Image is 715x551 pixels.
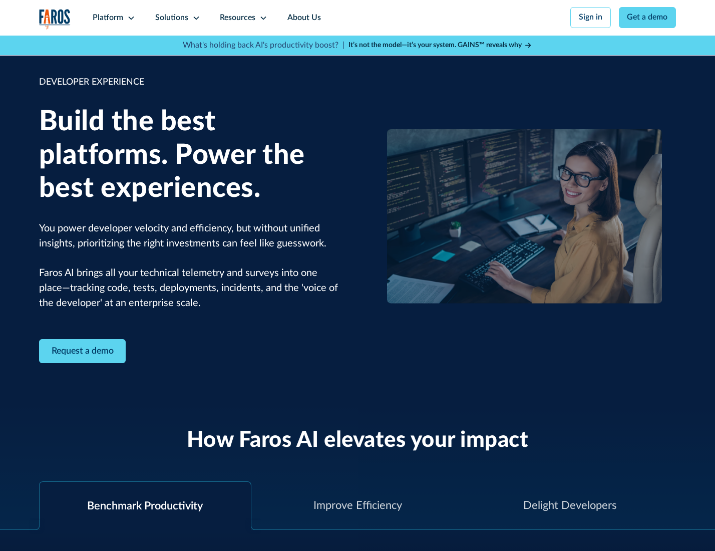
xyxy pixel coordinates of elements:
[39,9,71,30] img: Logo of the analytics and reporting company Faros.
[39,339,126,364] a: Contact Modal
[39,221,343,311] p: You power developer velocity and efficiency, but without unified insights, prioritizing the right...
[187,427,529,454] h2: How Faros AI elevates your impact
[39,76,343,89] div: DEVELOPER EXPERIENCE
[313,497,402,514] div: Improve Efficiency
[39,105,343,205] h1: Build the best platforms. Power the best experiences.
[570,7,611,28] a: Sign in
[155,12,188,24] div: Solutions
[183,40,344,52] p: What's holding back AI's productivity boost? |
[220,12,255,24] div: Resources
[39,9,71,30] a: home
[523,497,616,514] div: Delight Developers
[87,498,203,514] div: Benchmark Productivity
[348,42,522,49] strong: It’s not the model—it’s your system. GAINS™ reveals why
[619,7,676,28] a: Get a demo
[93,12,123,24] div: Platform
[348,40,533,51] a: It’s not the model—it’s your system. GAINS™ reveals why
